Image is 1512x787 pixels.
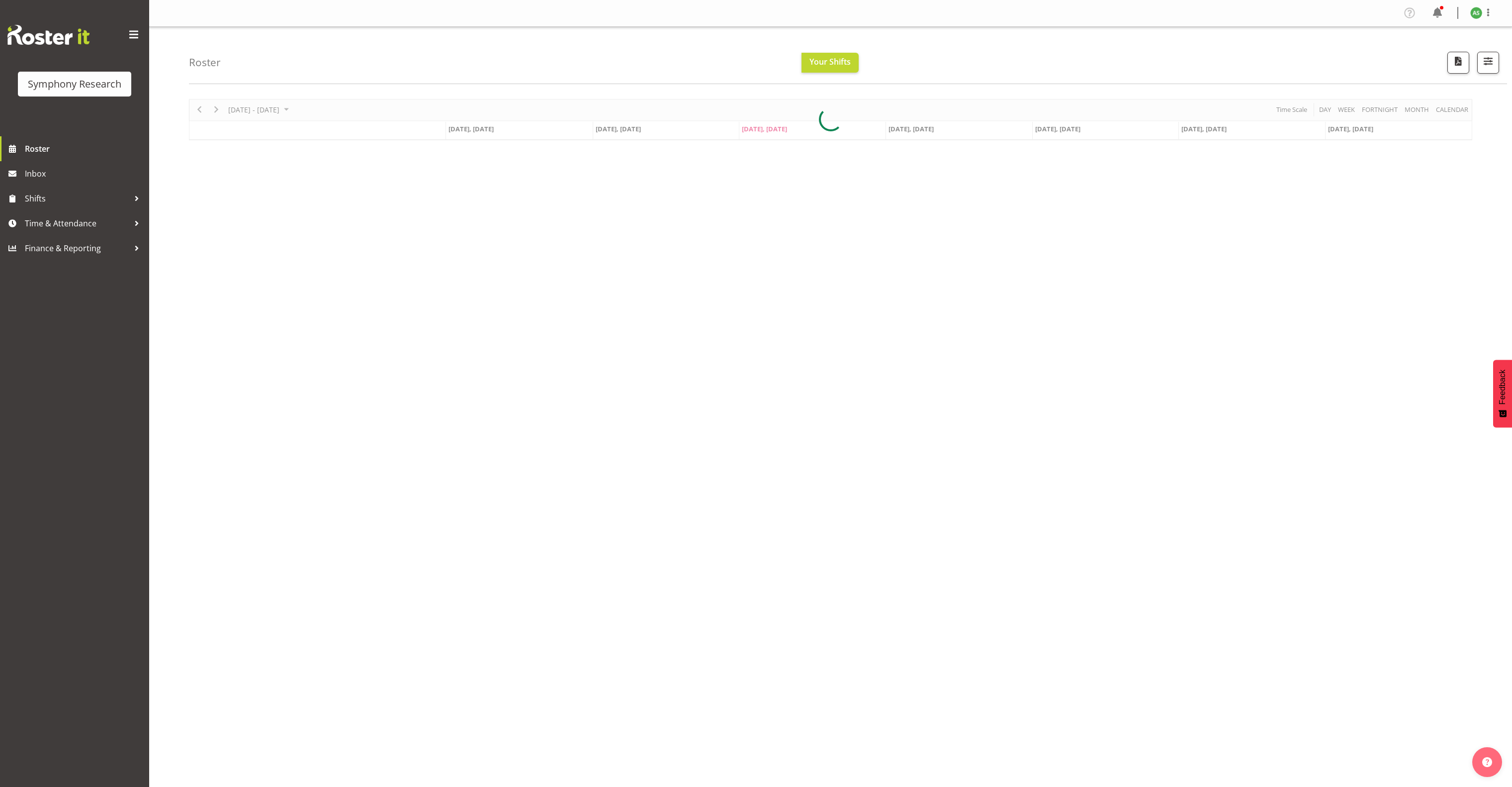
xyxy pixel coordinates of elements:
[1447,52,1469,74] button: Download a PDF of the roster according to the set date range.
[25,166,144,181] span: Inbox
[7,25,89,45] img: Rosterit website logo
[28,77,121,92] div: Symphony Research
[809,56,851,67] span: Your Shifts
[25,216,129,231] span: Time & Attendance
[1482,757,1492,767] img: help-xxl-2.png
[189,57,221,68] h4: Roster
[1477,52,1499,74] button: Filter Shifts
[25,191,129,206] span: Shifts
[25,141,144,156] span: Roster
[1493,360,1512,427] button: Feedback - Show survey
[801,53,859,73] button: Your Shifts
[1498,370,1507,404] span: Feedback
[1470,7,1482,19] img: ange-steiger11422.jpg
[25,241,129,256] span: Finance & Reporting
